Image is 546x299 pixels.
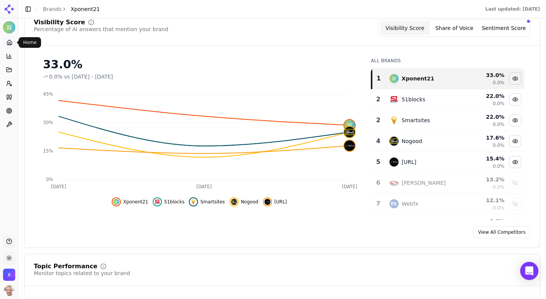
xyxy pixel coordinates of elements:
[274,199,287,205] span: [URL]
[375,116,382,125] div: 2
[344,127,355,137] img: nogood
[190,199,196,205] img: smartsites
[402,96,425,103] div: 51blocks
[231,199,237,205] img: nogood
[264,199,271,205] img: seo.ai
[200,199,225,205] span: Smartsites
[465,197,505,204] div: 12.1 %
[153,197,184,206] button: Hide 51blocks data
[375,157,382,167] div: 5
[34,25,168,33] div: Percentage of AI answers that mention your brand
[372,173,524,194] tr: 6frase[PERSON_NAME]13.2%0.0%Show frase data
[375,178,382,187] div: 6
[389,116,399,125] img: smartsites
[509,114,521,126] button: Hide smartsites data
[380,21,430,35] button: Visibility Score
[402,75,434,82] div: Xponent21
[389,95,399,104] img: 51blocks
[64,73,113,80] span: vs [DATE] - [DATE]
[493,80,505,86] span: 0.0%
[43,91,53,97] tspan: 45%
[4,285,14,296] img: Will Melton
[3,269,15,281] button: Open organization switcher
[465,92,505,100] div: 22.0 %
[164,199,184,205] span: 51blocks
[34,19,85,25] div: Visibility Score
[71,5,100,13] span: Xponent21
[113,199,119,205] img: xponent21
[402,116,430,124] div: Smartsites
[402,200,418,208] div: Webfx
[123,199,148,205] span: Xponent21
[509,198,521,210] button: Show webfx data
[465,176,505,183] div: 13.2 %
[493,101,505,107] span: 0.0%
[389,199,399,208] img: webfx
[4,285,14,296] button: Open user button
[375,137,382,146] div: 4
[493,184,505,190] span: 0.0%
[49,73,63,80] span: 0.0%
[51,184,66,189] tspan: [DATE]
[372,68,524,89] tr: 1xponent21Xponent2133.0%0.0%Hide xponent21 data
[465,71,505,79] div: 33.0 %
[43,6,62,12] a: Brands
[485,6,540,12] div: Last updated: [DATE]
[509,177,521,189] button: Show frase data
[229,197,258,206] button: Hide nogood data
[473,226,530,238] a: View All Competitors
[509,156,521,168] button: Hide seo.ai data
[372,110,524,131] tr: 2smartsitesSmartsites22.0%0.0%Hide smartsites data
[493,163,505,169] span: 0.0%
[372,194,524,214] tr: 7webfxWebfx12.1%0.0%Show webfx data
[402,158,416,166] div: [URL]
[389,74,399,83] img: xponent21
[3,21,15,33] img: Xponent21
[3,269,15,281] img: Xponent21 Inc
[263,197,287,206] button: Hide seo.ai data
[46,177,53,182] tspan: 0%
[43,58,356,71] div: 33.0%
[509,93,521,105] button: Hide 51blocks data
[43,120,53,125] tspan: 30%
[430,21,479,35] button: Share of Voice
[509,72,521,85] button: Hide xponent21 data
[389,178,399,187] img: frase
[493,142,505,148] span: 0.0%
[509,135,521,147] button: Hide nogood data
[344,140,355,151] img: seo.ai
[189,197,225,206] button: Hide smartsites data
[479,21,529,35] button: Sentiment Score
[375,95,382,104] div: 2
[493,205,505,211] span: 0.0%
[389,137,399,146] img: nogood
[493,121,505,127] span: 0.0%
[196,184,212,189] tspan: [DATE]
[371,58,524,64] div: All Brands
[402,179,446,187] div: [PERSON_NAME]
[375,199,382,208] div: 7
[389,157,399,167] img: seo.ai
[465,113,505,121] div: 22.0 %
[154,199,160,205] img: 51blocks
[402,137,422,145] div: Nogood
[465,134,505,142] div: 17.6 %
[372,89,524,110] tr: 251blocks51blocks22.0%0.0%Hide 51blocks data
[465,217,505,225] div: 6.6 %
[112,197,148,206] button: Hide xponent21 data
[342,184,358,189] tspan: [DATE]
[372,152,524,173] tr: 5seo.ai[URL]15.4%0.0%Hide seo.ai data
[372,131,524,152] tr: 4nogoodNogood17.6%0.0%Hide nogood data
[3,21,15,33] button: Current brand: Xponent21
[241,199,258,205] span: Nogood
[34,269,130,277] div: Monitor topics related to your brand
[520,262,538,280] div: Open Intercom Messenger
[43,5,100,13] nav: breadcrumb
[34,263,97,269] div: Topic Performance
[372,214,524,235] tr: 6.6%Show avenue z data
[375,74,382,83] div: 1
[509,219,521,231] button: Show avenue z data
[43,148,53,154] tspan: 15%
[19,37,41,48] div: Home
[344,120,355,131] img: xponent21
